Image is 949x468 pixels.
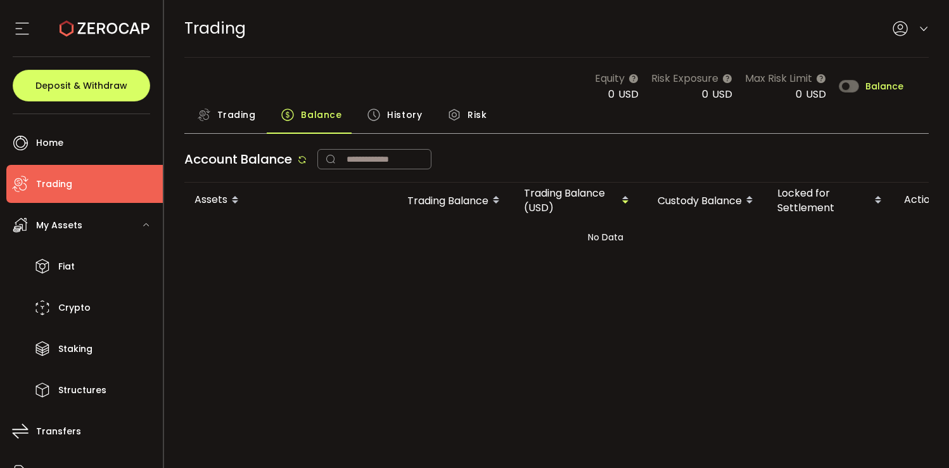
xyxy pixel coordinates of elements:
span: History [387,102,422,127]
span: 0 [796,87,802,101]
span: Transfers [36,422,81,441]
div: Trading Balance [387,190,514,211]
span: Deposit & Withdraw [35,81,127,90]
span: Balance [865,82,903,91]
span: Crypto [58,299,91,317]
span: Home [36,134,63,152]
span: 0 [608,87,615,101]
span: USD [806,87,826,101]
span: Risk Exposure [651,70,718,86]
span: USD [618,87,639,101]
div: Trading Balance (USD) [514,186,640,215]
span: 0 [702,87,708,101]
span: Risk [468,102,487,127]
div: Custody Balance [640,190,767,211]
span: Balance [301,102,341,127]
span: Trading [217,102,256,127]
span: Staking [58,340,92,358]
span: Trading [36,175,72,193]
span: Structures [58,381,106,400]
span: Fiat [58,257,75,276]
span: Trading [184,17,246,39]
div: Locked for Settlement [767,186,894,215]
span: USD [712,87,732,101]
span: My Assets [36,216,82,235]
div: Assets [184,190,387,211]
span: Equity [595,70,625,86]
span: Max Risk Limit [745,70,812,86]
span: Account Balance [184,150,292,168]
button: Deposit & Withdraw [13,70,150,101]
